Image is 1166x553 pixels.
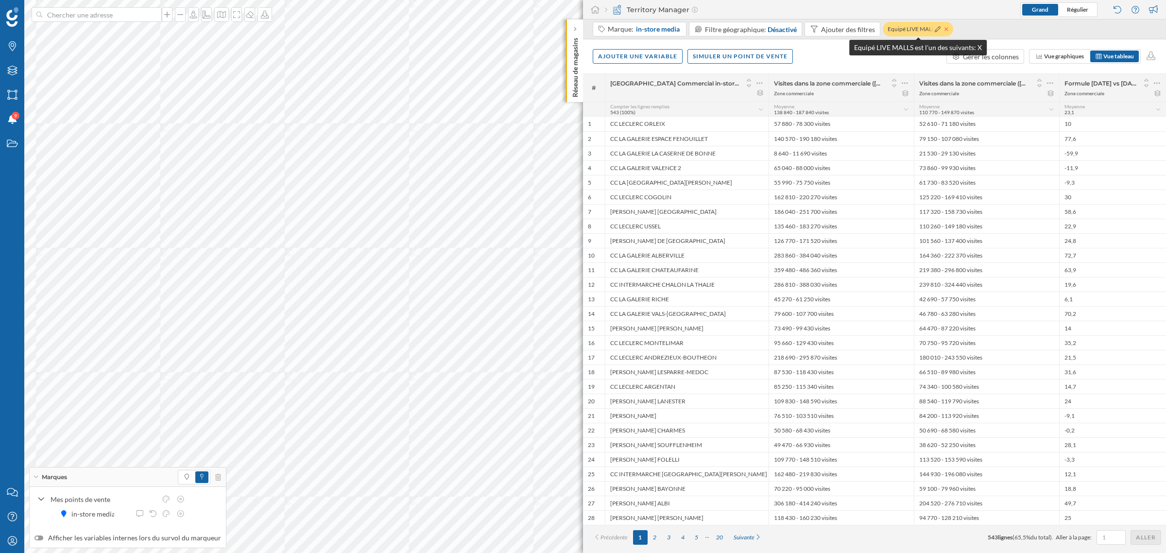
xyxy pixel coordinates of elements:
[605,131,769,146] div: CC LA GALERIE ESPACE FENOUILLET
[588,397,595,405] div: 20
[588,281,595,289] div: 12
[588,237,591,245] div: 9
[610,109,635,115] span: 543 (100%)
[636,24,680,34] span: in-store media
[605,394,769,408] div: [PERSON_NAME] LANESTER
[51,494,156,504] div: Mes points de vente
[1059,481,1166,496] div: 18,8
[1067,6,1088,13] span: Régulier
[883,22,953,36] div: Equipé LIVE MALLS es…
[769,335,914,350] div: 95 660 - 129 430 visites
[1059,262,1166,277] div: 63,9
[919,109,974,115] span: 110 770 - 149 870 visites
[608,24,681,34] div: Marque:
[1059,452,1166,467] div: -3,3
[774,80,885,87] span: Visites dans la zone commerciale ([DATE] à [DATE])
[610,80,739,87] span: [GEOGRAPHIC_DATA] Commercial in-store media
[588,470,595,478] div: 25
[588,295,595,303] div: 13
[769,306,914,321] div: 79 600 - 107 700 visites
[605,190,769,204] div: CC LECLERC COGOLIN
[769,233,914,248] div: 126 770 - 171 520 visites
[1059,321,1166,335] div: 14
[1064,90,1104,97] div: Zone commerciale
[588,485,595,493] div: 26
[769,219,914,233] div: 135 460 - 183 270 visites
[1030,534,1053,541] span: du total).
[914,277,1059,292] div: 239 810 - 324 440 visites
[998,534,1012,541] span: lignes
[849,40,987,55] div: Equipé LIVE MALLS est l'un des suivants: X
[914,131,1059,146] div: 79 150 - 107 080 visites
[1059,160,1166,175] div: -11,9
[1059,219,1166,233] div: 22,9
[588,310,595,318] div: 14
[605,467,769,481] div: CC INTERMARCHE [GEOGRAPHIC_DATA][PERSON_NAME]
[1064,80,1137,87] span: Formule [DATE] vs [DATE]
[605,248,769,262] div: CC LA GALERIE ALBERVILLE
[914,408,1059,423] div: 84 200 - 113 920 visites
[1059,394,1166,408] div: 24
[588,368,595,376] div: 18
[914,262,1059,277] div: 219 380 - 296 800 visites
[1059,350,1166,364] div: 21,5
[769,190,914,204] div: 162 810 - 220 270 visites
[588,266,595,274] div: 11
[1059,190,1166,204] div: 30
[605,423,769,437] div: [PERSON_NAME] CHARMES
[1059,306,1166,321] div: 70,2
[914,364,1059,379] div: 66 510 - 89 980 visites
[919,90,959,97] div: Zone commerciale
[588,427,595,434] div: 22
[605,306,769,321] div: CC LA GALERIE VALS-[GEOGRAPHIC_DATA]
[914,219,1059,233] div: 110 260 - 149 180 visites
[769,131,914,146] div: 140 570 - 190 180 visites
[605,204,769,219] div: [PERSON_NAME] [GEOGRAPHIC_DATA]
[605,335,769,350] div: CC LECLERC MONTELIMAR
[914,379,1059,394] div: 74 340 - 100 580 visites
[1059,233,1166,248] div: 24,8
[588,193,591,201] div: 6
[605,262,769,277] div: CC LA GALERIE CHATEAUFARINE
[605,233,769,248] div: [PERSON_NAME] DE [GEOGRAPHIC_DATA]
[769,452,914,467] div: 109 770 - 148 510 visites
[1044,52,1084,60] span: Vue graphiques
[769,408,914,423] div: 76 510 - 103 510 visites
[588,514,595,522] div: 28
[914,233,1059,248] div: 101 560 - 137 400 visites
[588,223,591,230] div: 8
[610,104,669,109] span: Compter les lignes remplies
[605,160,769,175] div: CC LA GALERIE VALENCE 2
[769,292,914,306] div: 45 270 - 61 250 visites
[768,24,797,35] div: Désactivé
[769,510,914,525] div: 118 430 - 160 230 visites
[588,164,591,172] div: 4
[1059,277,1166,292] div: 19,6
[1056,533,1092,542] span: Aller à la page:
[1012,534,1014,541] span: (
[605,437,769,452] div: [PERSON_NAME] SOUFFLENHEIM
[769,146,914,160] div: 8 640 - 11 690 visites
[570,34,580,97] p: Réseau de magasins
[769,481,914,496] div: 70 220 - 95 000 visites
[1059,117,1166,131] div: 10
[16,7,63,16] span: Assistance
[605,292,769,306] div: CC LA GALERIE RICHE
[588,383,595,391] div: 19
[919,80,1030,87] span: Visites dans la zone commerciale ([DATE] à [DATE])
[914,496,1059,510] div: 204 520 - 276 710 visites
[1059,364,1166,379] div: 31,6
[605,219,769,233] div: CC LECLERC USSEL
[769,423,914,437] div: 50 580 - 68 430 visites
[769,248,914,262] div: 283 860 - 384 040 visites
[821,24,875,35] div: Ajouter des filtres
[914,481,1059,496] div: 59 100 - 79 960 visites
[1059,408,1166,423] div: -9,1
[1032,6,1048,13] span: Grand
[914,452,1059,467] div: 113 520 - 153 590 visites
[769,496,914,510] div: 306 180 - 414 240 visites
[605,175,769,190] div: CC LA [GEOGRAPHIC_DATA][PERSON_NAME]
[1014,534,1030,541] span: 65,5%
[769,321,914,335] div: 73 490 - 99 430 visites
[769,175,914,190] div: 55 990 - 75 750 visites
